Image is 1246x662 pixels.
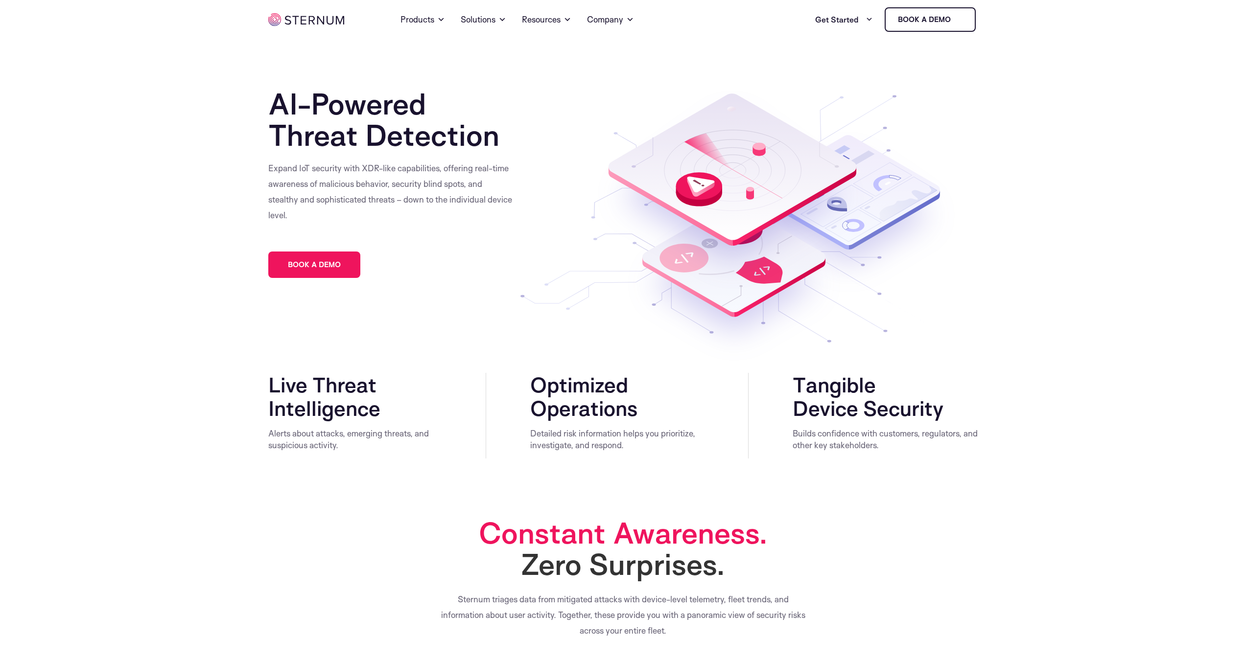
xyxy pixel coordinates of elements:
[288,261,341,268] span: Book a demo
[885,7,976,32] a: Book a demo
[530,373,704,420] h2: Optimized Operations
[461,2,506,37] a: Solutions
[268,251,360,278] a: Book a demo
[955,16,963,23] img: sternum iot
[440,592,807,639] p: Sternum triages data from mitigated attacks with device-level telemetry, fleet trends, and inform...
[793,373,978,420] h2: Tangible Device Security
[268,373,442,420] h2: Live Threat Intelligence
[530,428,704,451] p: Detailed risk information helps you prioritize, investigate, and respond.
[522,2,571,37] a: Resources
[268,428,442,451] p: Alerts about attacks, emerging threats, and suspicious activity.
[479,514,768,551] span: Constant Awareness.
[400,2,445,37] a: Products
[520,88,961,363] img: Threat Detection
[268,88,552,151] h1: AI-Powered Threat Detection
[268,160,513,223] p: Expand IoT security with XDR-like capabilities, offering real-time awareness of malicious behavio...
[268,13,344,26] img: sternum iot
[427,517,819,580] h2: Zero Surprises.
[587,2,634,37] a: Company
[793,428,978,451] p: Builds confidence with customers, regulators, and other key stakeholders.
[815,10,873,29] a: Get Started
